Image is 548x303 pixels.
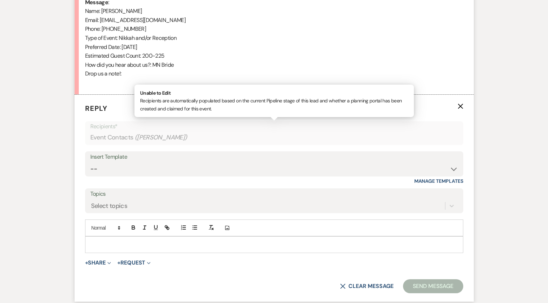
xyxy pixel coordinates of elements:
button: Clear message [340,283,393,289]
label: Topics [90,189,458,199]
div: Event Contacts [90,131,458,144]
a: Manage Templates [414,178,463,184]
span: + [85,260,88,266]
span: ( [PERSON_NAME] ) [135,133,187,142]
div: Insert Template [90,152,458,162]
button: Share [85,260,111,266]
button: Request [117,260,151,266]
strong: Unable to Edit [140,90,171,96]
p: Recipients* [90,122,458,131]
div: Select topics [91,201,127,210]
button: Send Message [403,279,463,293]
p: Recipients are automatically populated based on the current Pipeline stage of this lead and wheth... [140,89,408,113]
span: Reply [85,104,107,113]
span: + [117,260,120,266]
